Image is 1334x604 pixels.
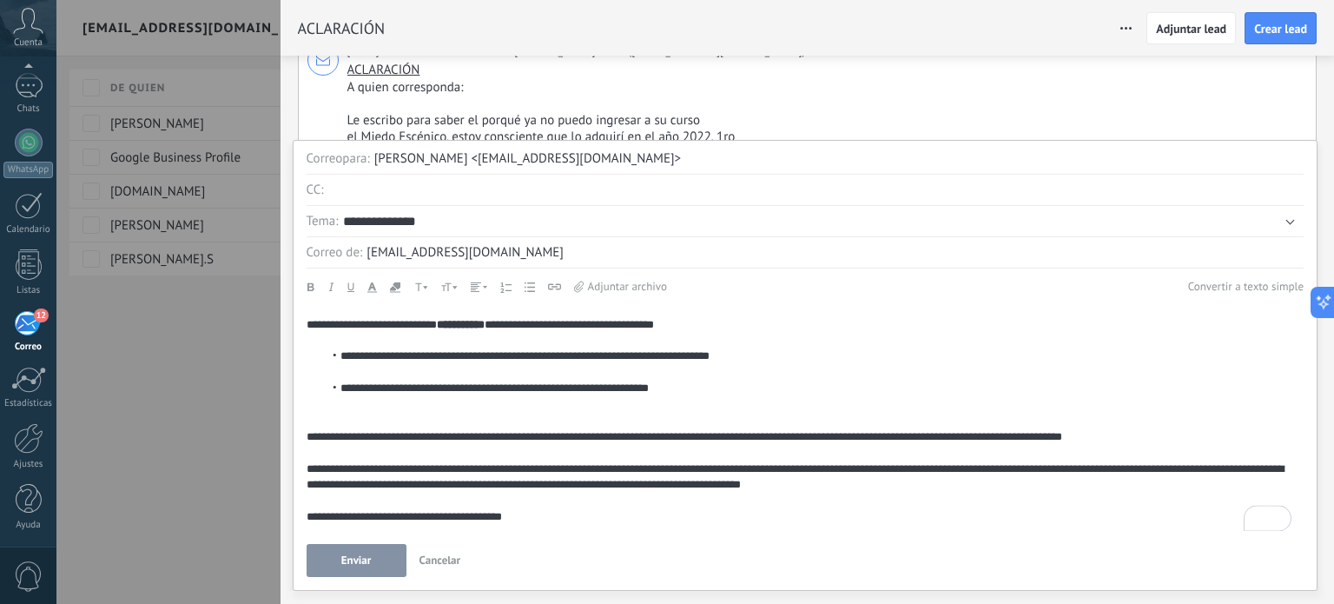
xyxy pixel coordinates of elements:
button: Convertir a texto simple [1188,277,1304,296]
span: Color de fuente [367,281,377,293]
span: Adjuntar lead [1156,23,1226,35]
span: Tamaño de fuente [441,281,458,293]
span: Alineación [471,282,487,292]
span: Cancelar [419,553,461,567]
button: Subrayado [347,277,354,296]
span: 12 [34,309,49,322]
div: Correo [3,342,54,353]
button: Negrita [307,277,314,296]
div: Tema: [307,213,339,230]
span: Crear lead [1254,23,1307,35]
div: [PERSON_NAME] <[EMAIL_ADDRESS][DOMAIN_NAME]> [374,143,1304,175]
h2: ACLARACIÓN [298,11,386,46]
span: Adjuntar [548,283,561,290]
span: [EMAIL_ADDRESS][DOMAIN_NAME] [367,244,564,261]
span: Enviar [341,554,372,567]
div: Listas [3,285,54,296]
div: WhatsApp [3,162,53,178]
label: Adjunto [574,277,667,296]
div: Ajustes [3,459,54,470]
button: Crear lead [1245,12,1317,45]
span: ACLARACIÓN [347,62,420,78]
button: Enviar [307,544,406,577]
div: Correo de: [307,244,363,262]
div: : [367,150,369,168]
button: Cursiva [327,277,334,296]
div: A quien corresponda: Le escribo para saber el porqué ya no puedo ingresar a su curso el Miedo Esc... [347,79,1303,310]
div: Estadísticas [3,398,54,409]
button: Lista marcada [525,277,535,296]
button: Adjuntar lead [1146,12,1236,45]
span: Color de relleno [390,282,400,293]
div: CC: [307,182,324,199]
button: Cancelar [413,544,468,577]
button: Lista numerada [500,277,512,296]
div: Chats [3,103,54,115]
div: To enrich screen reader interactions, please activate Accessibility in Grammarly extension settings [307,305,1304,531]
span: Cuenta [14,37,43,49]
div: para [342,150,369,168]
div: Ayuda [3,520,54,531]
span: Letra [413,281,428,293]
div: Calendario [3,224,54,236]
